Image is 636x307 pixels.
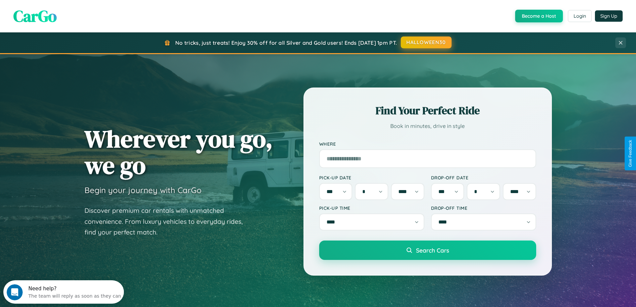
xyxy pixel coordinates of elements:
[13,5,57,27] span: CarGo
[25,11,118,18] div: The team will reply as soon as they can
[568,10,592,22] button: Login
[628,140,633,167] div: Give Feedback
[319,175,424,180] label: Pick-up Date
[319,241,536,260] button: Search Cars
[416,247,449,254] span: Search Cars
[401,36,452,48] button: HALLOWEEN30
[431,175,536,180] label: Drop-off Date
[84,126,273,178] h1: Wherever you go, we go
[595,10,623,22] button: Sign Up
[7,284,23,300] iframe: Intercom live chat
[515,10,563,22] button: Become a Host
[319,205,424,211] label: Pick-up Time
[3,280,124,304] iframe: Intercom live chat discovery launcher
[431,205,536,211] label: Drop-off Time
[3,3,124,21] div: Open Intercom Messenger
[25,6,118,11] div: Need help?
[175,39,397,46] span: No tricks, just treats! Enjoy 30% off for all Silver and Gold users! Ends [DATE] 1pm PT.
[319,103,536,118] h2: Find Your Perfect Ride
[319,141,536,147] label: Where
[84,185,202,195] h3: Begin your journey with CarGo
[319,121,536,131] p: Book in minutes, drive in style
[84,205,251,238] p: Discover premium car rentals with unmatched convenience. From luxury vehicles to everyday rides, ...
